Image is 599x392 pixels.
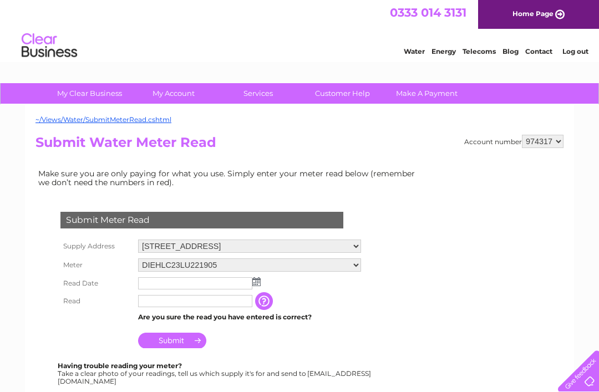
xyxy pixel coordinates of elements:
[135,310,364,324] td: Are you sure the read you have entered is correct?
[58,256,135,274] th: Meter
[252,277,261,286] img: ...
[464,135,564,148] div: Account number
[390,6,466,19] a: 0333 014 3131
[432,47,456,55] a: Energy
[35,115,171,124] a: ~/Views/Water/SubmitMeterRead.cshtml
[562,47,588,55] a: Log out
[21,29,78,63] img: logo.png
[212,83,304,104] a: Services
[381,83,473,104] a: Make A Payment
[58,237,135,256] th: Supply Address
[44,83,135,104] a: My Clear Business
[58,274,135,292] th: Read Date
[128,83,220,104] a: My Account
[255,292,275,310] input: Information
[502,47,519,55] a: Blog
[60,212,343,228] div: Submit Meter Read
[38,6,562,54] div: Clear Business is a trading name of Verastar Limited (registered in [GEOGRAPHIC_DATA] No. 3667643...
[35,166,424,190] td: Make sure you are only paying for what you use. Simply enter your meter read below (remember we d...
[463,47,496,55] a: Telecoms
[297,83,388,104] a: Customer Help
[404,47,425,55] a: Water
[525,47,552,55] a: Contact
[138,333,206,348] input: Submit
[58,362,373,385] div: Take a clear photo of your readings, tell us which supply it's for and send to [EMAIL_ADDRESS][DO...
[58,362,182,370] b: Having trouble reading your meter?
[58,292,135,310] th: Read
[35,135,564,156] h2: Submit Water Meter Read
